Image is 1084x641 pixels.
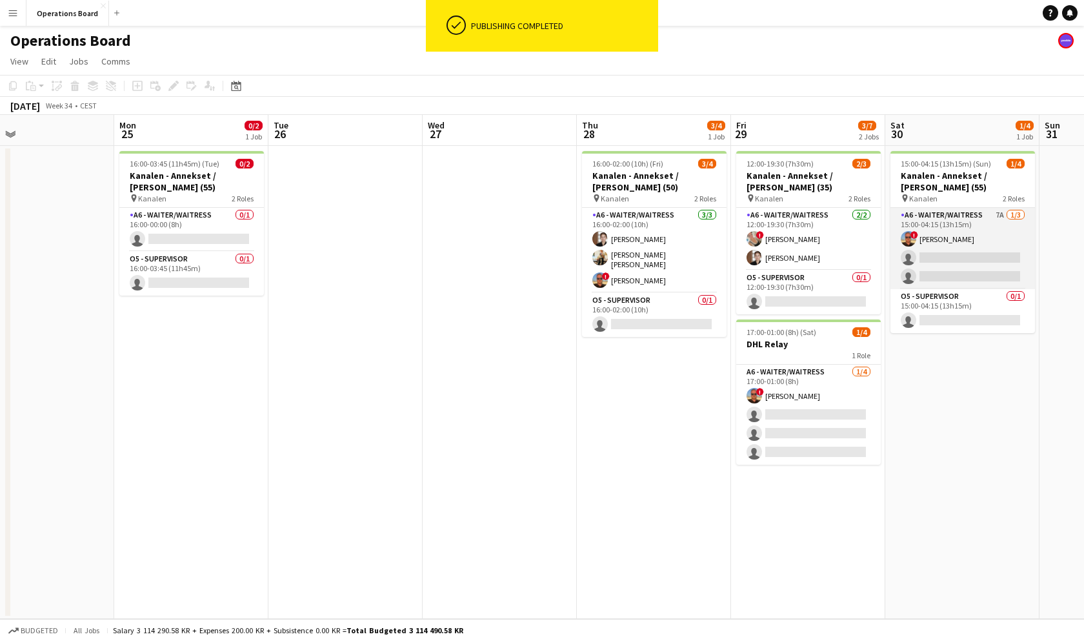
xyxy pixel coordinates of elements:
[736,151,881,314] app-job-card: 12:00-19:30 (7h30m)2/3Kanalen - Annekset / [PERSON_NAME] (35) Kanalen2 RolesA6 - WAITER/WAITRESS2...
[43,101,75,110] span: Week 34
[138,194,166,203] span: Kanalen
[694,194,716,203] span: 2 Roles
[859,132,879,141] div: 2 Jobs
[756,231,764,239] span: !
[736,119,747,131] span: Fri
[6,624,60,638] button: Budgeted
[909,194,938,203] span: Kanalen
[69,56,88,67] span: Jobs
[1043,127,1060,141] span: 31
[890,289,1035,333] app-card-role: O5 - SUPERVISOR0/115:00-04:15 (13h15m)
[71,626,102,635] span: All jobs
[245,132,262,141] div: 1 Job
[736,270,881,314] app-card-role: O5 - SUPERVISOR0/112:00-19:30 (7h30m)
[10,56,28,67] span: View
[848,194,870,203] span: 2 Roles
[734,127,747,141] span: 29
[582,293,727,337] app-card-role: O5 - SUPERVISOR0/116:00-02:00 (10h)
[901,159,991,168] span: 15:00-04:15 (13h15m) (Sun)
[1016,132,1033,141] div: 1 Job
[274,119,288,131] span: Tue
[26,1,109,26] button: Operations Board
[592,159,663,168] span: 16:00-02:00 (10h) (Fri)
[21,626,58,635] span: Budgeted
[41,56,56,67] span: Edit
[858,121,876,130] span: 3/7
[1058,33,1074,48] app-user-avatar: Support Team
[747,159,814,168] span: 12:00-19:30 (7h30m)
[582,170,727,193] h3: Kanalen - Annekset / [PERSON_NAME] (50)
[582,119,598,131] span: Thu
[736,170,881,193] h3: Kanalen - Annekset / [PERSON_NAME] (35)
[708,132,725,141] div: 1 Job
[96,53,135,70] a: Comms
[698,159,716,168] span: 3/4
[36,53,61,70] a: Edit
[236,159,254,168] span: 0/2
[1007,159,1025,168] span: 1/4
[580,127,598,141] span: 28
[119,119,136,131] span: Mon
[428,119,445,131] span: Wed
[10,31,131,50] h1: Operations Board
[119,151,264,296] app-job-card: 16:00-03:45 (11h45m) (Tue)0/2Kanalen - Annekset / [PERSON_NAME] (55) Kanalen2 RolesA6 - WAITER/WA...
[10,99,40,112] div: [DATE]
[64,53,94,70] a: Jobs
[1003,194,1025,203] span: 2 Roles
[5,53,34,70] a: View
[232,194,254,203] span: 2 Roles
[736,208,881,270] app-card-role: A6 - WAITER/WAITRESS2/212:00-19:30 (7h30m)![PERSON_NAME][PERSON_NAME]
[910,231,918,239] span: !
[245,121,263,130] span: 0/2
[890,208,1035,289] app-card-role: A6 - WAITER/WAITRESS7A1/315:00-04:15 (13h15m)![PERSON_NAME]
[736,320,881,465] app-job-card: 17:00-01:00 (8h) (Sat)1/4DHL Relay1 RoleA6 - WAITER/WAITRESS1/417:00-01:00 (8h)![PERSON_NAME]
[890,170,1035,193] h3: Kanalen - Annekset / [PERSON_NAME] (55)
[80,101,97,110] div: CEST
[756,388,764,396] span: !
[582,151,727,337] app-job-card: 16:00-02:00 (10h) (Fri)3/4Kanalen - Annekset / [PERSON_NAME] (50) Kanalen2 RolesA6 - WAITER/WAITR...
[852,351,870,360] span: 1 Role
[736,365,881,465] app-card-role: A6 - WAITER/WAITRESS1/417:00-01:00 (8h)![PERSON_NAME]
[119,170,264,193] h3: Kanalen - Annekset / [PERSON_NAME] (55)
[852,327,870,337] span: 1/4
[890,119,905,131] span: Sat
[852,159,870,168] span: 2/3
[601,194,629,203] span: Kanalen
[119,252,264,296] app-card-role: O5 - SUPERVISOR0/116:00-03:45 (11h45m)
[1016,121,1034,130] span: 1/4
[890,151,1035,333] app-job-card: 15:00-04:15 (13h15m) (Sun)1/4Kanalen - Annekset / [PERSON_NAME] (55) Kanalen2 RolesA6 - WAITER/WA...
[471,20,653,32] div: Publishing completed
[117,127,136,141] span: 25
[101,56,130,67] span: Comms
[582,208,727,293] app-card-role: A6 - WAITER/WAITRESS3/316:00-02:00 (10h)[PERSON_NAME][PERSON_NAME] [PERSON_NAME] [PERSON_NAME]![P...
[747,327,816,337] span: 17:00-01:00 (8h) (Sat)
[346,626,463,635] span: Total Budgeted 3 114 490.58 KR
[602,272,610,280] span: !
[130,159,219,168] span: 16:00-03:45 (11h45m) (Tue)
[426,127,445,141] span: 27
[119,208,264,252] app-card-role: A6 - WAITER/WAITRESS0/116:00-00:00 (8h)
[707,121,725,130] span: 3/4
[1045,119,1060,131] span: Sun
[736,338,881,350] h3: DHL Relay
[272,127,288,141] span: 26
[755,194,783,203] span: Kanalen
[113,626,463,635] div: Salary 3 114 290.58 KR + Expenses 200.00 KR + Subsistence 0.00 KR =
[888,127,905,141] span: 30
